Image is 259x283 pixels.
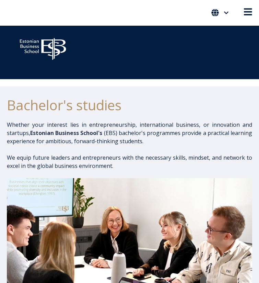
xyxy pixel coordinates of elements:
[14,33,72,62] img: ebs_logo2016_white
[7,153,252,170] p: We equip future leaders and entrepreneurs with the necessary skills, mindset, and network to exce...
[7,97,252,114] h1: Bachelor's studies
[30,129,102,137] span: Estonian Business School's
[210,7,230,19] nav: Select your language
[7,121,252,145] p: Whether your interest lies in entrepreneurship, international business, or innovation and startup...
[7,64,91,72] span: Community for Growth and Resp
[210,7,230,18] button: English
